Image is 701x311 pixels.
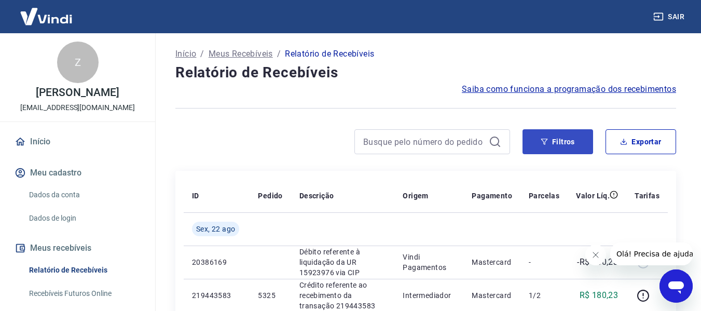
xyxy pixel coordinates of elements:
[577,256,618,268] p: -R$ 180,23
[25,260,143,281] a: Relatório de Recebíveis
[472,191,512,201] p: Pagamento
[363,134,485,150] input: Busque pelo número do pedido
[192,290,241,301] p: 219443583
[529,257,559,267] p: -
[659,269,693,303] iframe: Botão para abrir a janela de mensagens
[299,247,387,278] p: Débito referente à liquidação da UR 15923976 via CIP
[25,283,143,304] a: Recebíveis Futuros Online
[12,1,80,32] img: Vindi
[192,257,241,267] p: 20386169
[606,129,676,154] button: Exportar
[403,252,455,273] p: Vindi Pagamentos
[610,242,693,265] iframe: Mensagem da empresa
[12,161,143,184] button: Meu cadastro
[403,191,428,201] p: Origem
[57,42,99,83] div: Z
[585,245,606,265] iframe: Fechar mensagem
[299,191,334,201] p: Descrição
[403,290,455,301] p: Intermediador
[12,130,143,153] a: Início
[277,48,281,60] p: /
[635,191,659,201] p: Tarifas
[6,7,87,16] span: Olá! Precisa de ajuda?
[258,191,282,201] p: Pedido
[529,191,559,201] p: Parcelas
[462,83,676,96] a: Saiba como funciona a programação dos recebimentos
[285,48,374,60] p: Relatório de Recebíveis
[12,237,143,260] button: Meus recebíveis
[651,7,689,26] button: Sair
[472,290,512,301] p: Mastercard
[175,62,676,83] h4: Relatório de Recebíveis
[175,48,196,60] a: Início
[25,184,143,206] a: Dados da conta
[258,290,282,301] p: 5325
[36,87,119,98] p: [PERSON_NAME]
[196,224,235,234] span: Sex, 22 ago
[25,208,143,229] a: Dados de login
[576,191,610,201] p: Valor Líq.
[209,48,273,60] a: Meus Recebíveis
[472,257,512,267] p: Mastercard
[20,102,135,113] p: [EMAIL_ADDRESS][DOMAIN_NAME]
[529,290,559,301] p: 1/2
[580,289,618,302] p: R$ 180,23
[299,280,387,311] p: Crédito referente ao recebimento da transação 219443583
[192,191,199,201] p: ID
[200,48,204,60] p: /
[523,129,593,154] button: Filtros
